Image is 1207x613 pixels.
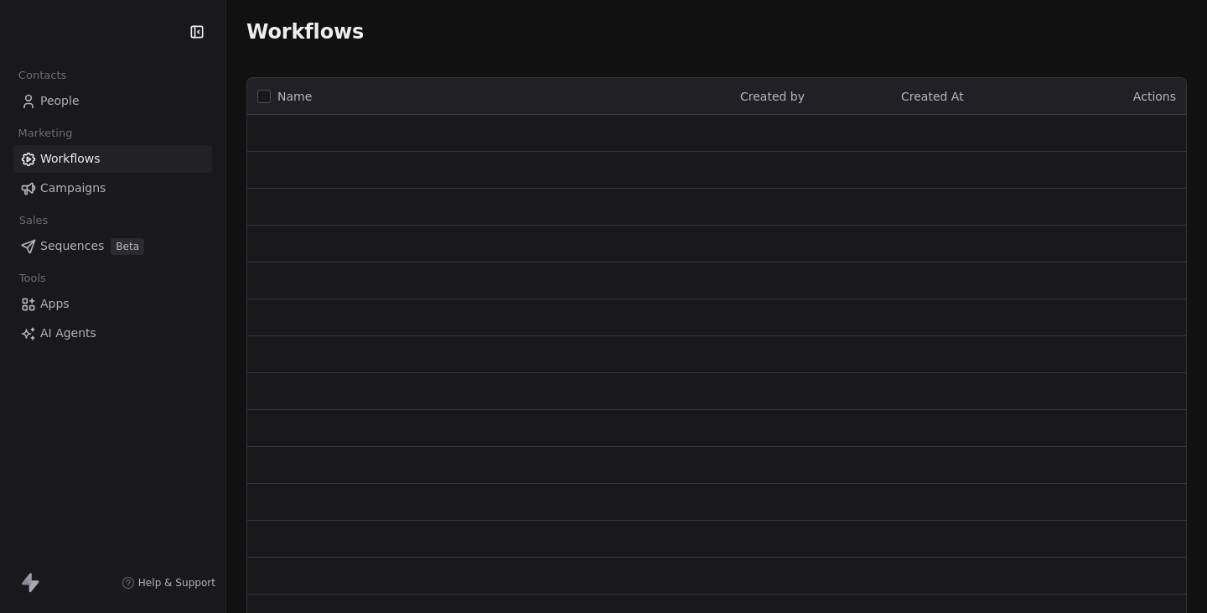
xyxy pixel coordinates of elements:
span: Help & Support [138,576,215,590]
span: People [40,92,80,110]
span: Workflows [40,150,101,168]
a: Apps [13,290,212,318]
span: Sequences [40,237,104,255]
span: Marketing [11,121,80,146]
span: Beta [111,238,144,255]
span: Campaigns [40,179,106,197]
a: SequencesBeta [13,232,212,260]
span: Apps [40,295,70,313]
a: Workflows [13,145,212,173]
a: Campaigns [13,174,212,202]
span: Workflows [246,20,364,44]
span: Created At [901,90,964,103]
span: Created by [740,90,805,103]
a: Help & Support [122,576,215,590]
a: People [13,87,212,115]
span: Name [277,88,312,106]
a: AI Agents [13,319,212,347]
span: Actions [1133,90,1176,103]
span: Sales [12,208,55,233]
span: Tools [12,266,53,291]
span: AI Agents [40,325,96,342]
span: Contacts [11,63,74,88]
